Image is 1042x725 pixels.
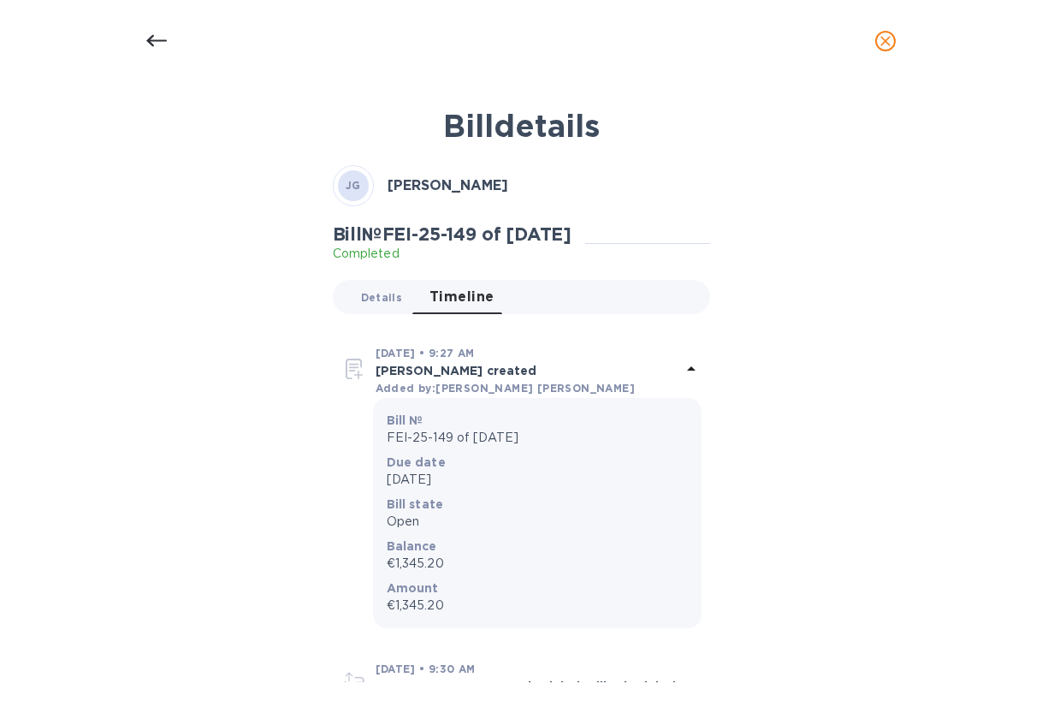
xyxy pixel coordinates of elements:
div: [DATE] • 9:30 AMPayment #30489801 scheduled. Bill scheduled [341,659,702,714]
b: Bill № [387,413,423,427]
div: [DATE] • 9:27 AM[PERSON_NAME] createdAdded by:[PERSON_NAME] [PERSON_NAME] [341,343,702,398]
h2: Bill № FEI-25-149 of [DATE] [333,223,572,245]
b: [DATE] • 9:30 AM [376,663,476,675]
p: [DATE] [387,471,688,489]
b: [PERSON_NAME] [388,177,508,193]
span: Details [361,288,402,306]
button: close [865,21,906,62]
b: JG [346,179,361,192]
b: Amount [387,581,439,595]
p: €1,345.20 [387,555,688,573]
b: Bill state [387,497,444,511]
p: [PERSON_NAME] created [376,362,681,379]
b: Due date [387,455,446,469]
b: Added by: [PERSON_NAME] [PERSON_NAME] [376,382,635,395]
b: Balance [387,539,437,553]
b: [DATE] • 9:27 AM [376,347,475,360]
span: Timeline [429,285,494,309]
p: €1,345.20 [387,597,688,615]
b: Bill details [443,107,600,145]
p: Open [387,513,688,531]
p: FEI-25-149 of [DATE] [387,429,688,447]
p: Completed [333,245,572,263]
p: Payment #30489801 scheduled. Bill scheduled [376,678,681,695]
